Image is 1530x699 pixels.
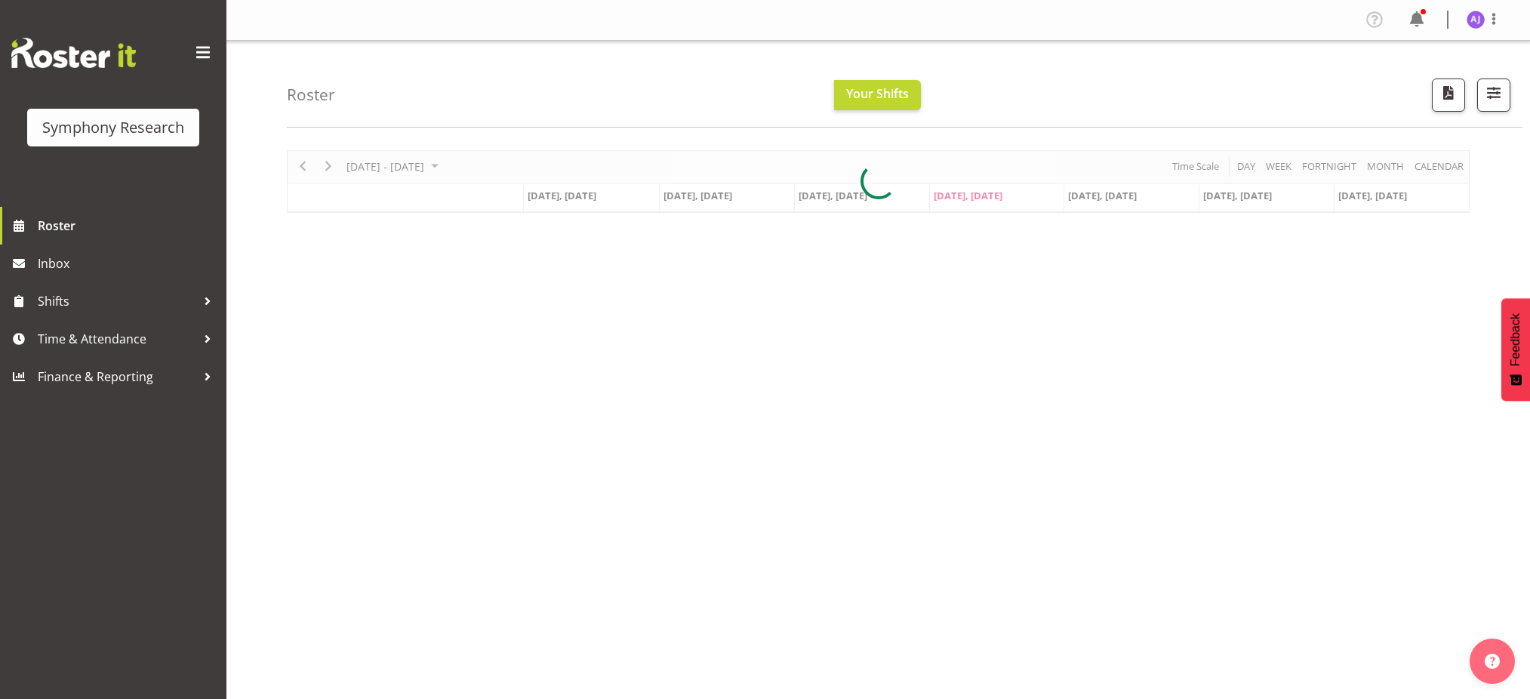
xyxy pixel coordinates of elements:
[38,252,219,275] span: Inbox
[38,290,196,313] span: Shifts
[42,116,184,139] div: Symphony Research
[38,214,219,237] span: Roster
[1509,313,1522,366] span: Feedback
[1477,79,1510,112] button: Filter Shifts
[1432,79,1465,112] button: Download a PDF of the roster according to the set date range.
[834,80,921,110] button: Your Shifts
[1467,11,1485,29] img: aditi-jaiswal1830.jpg
[846,85,909,102] span: Your Shifts
[287,86,335,103] h4: Roster
[38,365,196,388] span: Finance & Reporting
[1485,654,1500,669] img: help-xxl-2.png
[11,38,136,68] img: Rosterit website logo
[38,328,196,350] span: Time & Attendance
[1501,298,1530,401] button: Feedback - Show survey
